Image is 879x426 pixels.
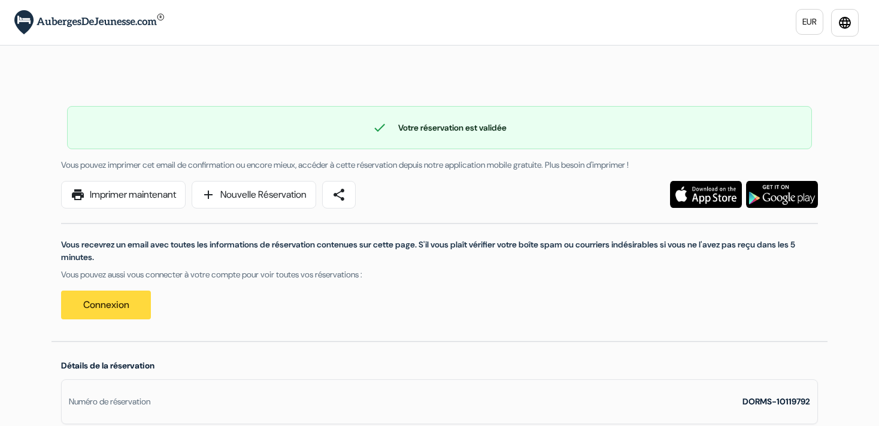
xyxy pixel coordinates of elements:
a: language [831,9,859,37]
a: addNouvelle Réservation [192,181,316,209]
p: Vous recevrez un email avec toutes les informations de réservation contenues sur cette page. S'il... [61,238,818,264]
span: check [372,120,387,135]
img: AubergesDeJeunesse.com [14,10,164,35]
a: Connexion [61,291,151,319]
span: Vous pouvez imprimer cet email de confirmation ou encore mieux, accéder à cette réservation depui... [61,159,629,170]
div: Numéro de réservation [69,395,150,408]
img: Téléchargez l'application gratuite [670,181,742,208]
a: printImprimer maintenant [61,181,186,209]
a: EUR [796,9,823,35]
span: Détails de la réservation [61,360,154,371]
i: language [838,16,852,30]
span: share [332,188,346,202]
p: Vous pouvez aussi vous connecter à votre compte pour voir toutes vos réservations : [61,268,818,281]
div: Votre réservation est validée [68,120,811,135]
span: print [71,188,85,202]
a: share [322,181,356,209]
strong: DORMS-10119792 [742,396,810,407]
span: add [201,188,216,202]
img: Téléchargez l'application gratuite [746,181,818,208]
